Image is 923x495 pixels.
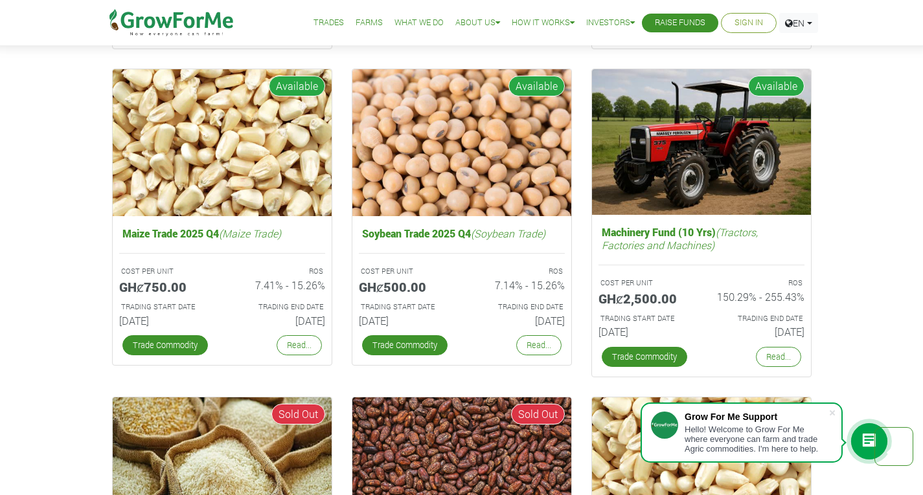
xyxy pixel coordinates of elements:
p: ROS [234,266,323,277]
span: Available [508,76,565,96]
a: How it Works [512,16,575,30]
a: Investors [586,16,635,30]
a: About Us [455,16,500,30]
h6: [DATE] [598,325,692,338]
i: (Soybean Trade) [471,226,545,240]
img: growforme image [352,69,571,216]
span: Available [269,76,325,96]
p: ROS [713,278,803,289]
p: Estimated Trading Start Date [361,302,450,313]
h5: Soybean Trade 2025 Q4 [359,224,565,243]
p: COST PER UNIT [121,266,211,277]
p: Estimated Trading End Date [713,313,803,324]
img: growforme image [113,69,332,216]
div: Hello! Welcome to Grow For Me where everyone can farm and trade Agric commodities. I'm here to help. [685,424,828,454]
p: Estimated Trading Start Date [121,302,211,313]
h6: [DATE] [472,314,565,327]
h6: [DATE] [711,325,804,338]
span: Sold Out [271,404,325,424]
h6: [DATE] [359,314,452,327]
a: Read... [516,335,562,355]
a: Trade Commodity [602,347,687,367]
h6: 7.41% - 15.26% [232,279,325,291]
a: What We Do [394,16,444,30]
h5: Machinery Fund (10 Yrs) [598,223,804,254]
p: ROS [473,266,563,277]
h6: 150.29% - 255.43% [711,291,804,303]
p: Estimated Trading End Date [473,302,563,313]
a: Sign In [735,16,763,30]
i: (Maize Trade) [219,226,281,240]
span: Available [748,76,804,96]
a: Trade Commodity [122,335,208,355]
a: Read... [756,347,801,367]
h6: [DATE] [232,314,325,327]
p: Estimated Trading End Date [234,302,323,313]
div: Grow For Me Support [685,412,828,422]
a: Farms [356,16,383,30]
p: COST PER UNIT [361,266,450,277]
h5: Maize Trade 2025 Q4 [119,224,325,243]
a: Raise Funds [655,16,705,30]
h6: 7.14% - 15.26% [472,279,565,291]
img: growforme image [592,69,811,215]
h6: [DATE] [119,314,212,327]
span: Sold Out [511,404,565,424]
a: Trade Commodity [362,335,448,355]
p: Estimated Trading Start Date [600,313,690,324]
a: Trades [313,16,344,30]
a: EN [779,13,818,33]
h5: GHȼ2,500.00 [598,291,692,306]
h5: GHȼ750.00 [119,279,212,294]
a: Read... [277,335,322,355]
h5: GHȼ500.00 [359,279,452,294]
i: (Tractors, Factories and Machines) [602,225,758,251]
p: COST PER UNIT [600,278,690,289]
